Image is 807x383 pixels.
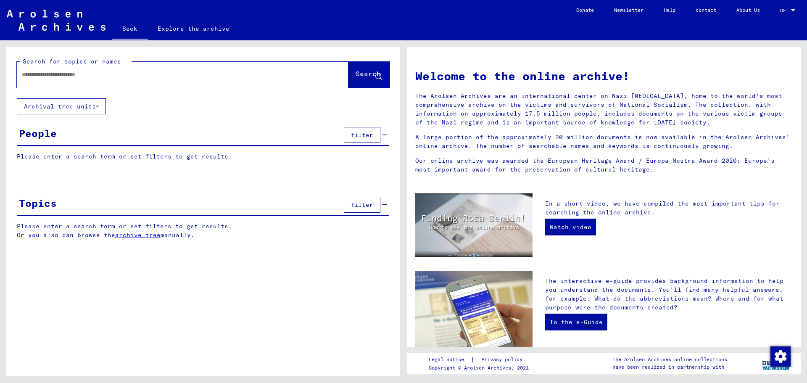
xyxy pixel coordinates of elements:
font: Copyright © Arolsen Archives, 2021 [429,365,529,371]
button: filter [344,197,380,213]
font: Search [356,69,381,78]
button: filter [344,127,380,143]
font: Privacy policy [481,356,522,362]
a: Explore the archive [148,18,240,39]
img: video.jpg [415,193,533,257]
font: Search for topics or names [23,58,121,65]
font: A large portion of the approximately 30 million documents is now available in the Arolsen Archive... [415,133,790,150]
a: Seek [112,18,148,40]
img: yv_logo.png [760,353,792,374]
font: Donate [576,7,594,13]
font: manually. [161,231,195,239]
font: Our online archive was awarded the European Heritage Award / Europa Nostra Award 2020: Europe's m... [415,157,775,173]
font: In a short video, we have compiled the most important tips for searching the online archive. [545,200,780,216]
font: The Arolsen Archives are an international center on Nazi [MEDICAL_DATA], home to the world's most... [415,92,782,126]
font: contact [696,7,716,13]
font: filter [351,201,373,209]
font: Archival tree units [24,103,96,110]
font: Please enter a search term or set filters to get results. [17,222,232,230]
a: Legal notice [429,355,471,364]
a: Watch video [545,219,596,235]
font: Help [664,7,675,13]
img: Change consent [770,346,791,367]
a: To the e-Guide [545,314,607,330]
font: To the e-Guide [550,318,603,326]
button: Archival tree units [17,98,106,114]
font: The interactive e-guide provides background information to help you understand the documents. You... [545,277,783,311]
font: DE [780,7,786,13]
font: About Us [736,7,760,13]
font: Legal notice [429,356,464,362]
font: People [19,127,57,140]
font: | [471,356,475,363]
font: filter [351,131,373,139]
font: Explore the archive [158,25,229,32]
font: Newsletter [614,7,643,13]
font: Watch video [550,223,591,231]
font: Welcome to the online archive! [415,69,630,83]
button: Search [348,62,390,88]
font: Please enter a search term or set filters to get results. [17,153,232,160]
a: Privacy policy [475,355,533,364]
font: have been realized in partnership with [612,364,724,370]
a: archive tree [115,231,161,239]
font: Or you also can browse the [17,231,115,239]
img: Arolsen_neg.svg [7,10,105,31]
img: eguide.jpg [415,271,533,349]
font: The Arolsen Archives online collections [612,356,727,362]
font: Topics [19,197,57,209]
font: Seek [122,25,137,32]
